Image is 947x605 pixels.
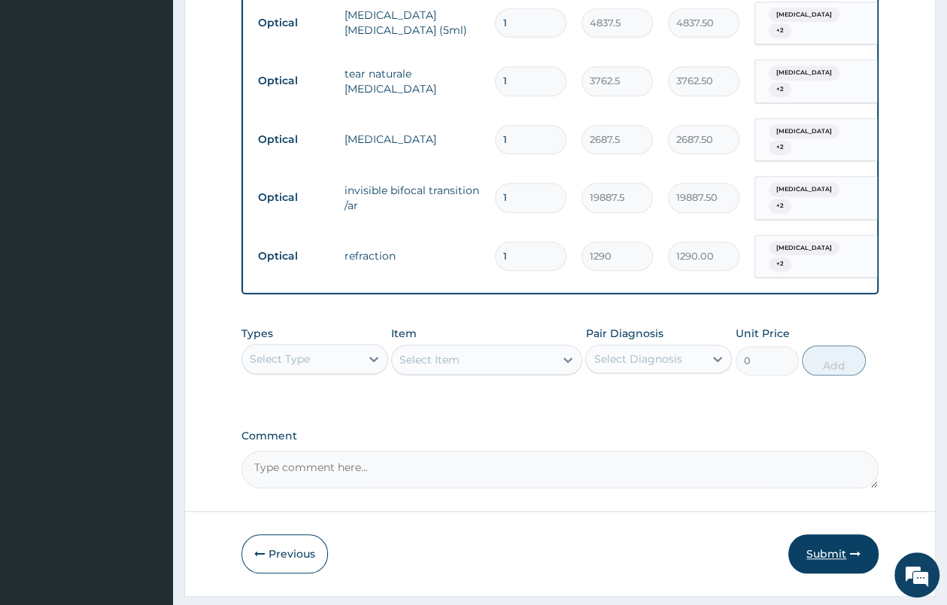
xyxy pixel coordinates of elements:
div: Select Diagnosis [593,351,681,366]
label: Comment [241,430,879,442]
span: [MEDICAL_DATA] [769,124,839,139]
td: refraction [337,241,487,271]
button: Previous [241,534,328,573]
textarea: Type your message and hit 'Enter' [8,411,287,464]
img: d_794563401_company_1708531726252_794563401 [28,75,61,113]
div: Minimize live chat window [247,8,283,44]
span: [MEDICAL_DATA] [769,65,839,81]
label: Item [391,326,417,341]
td: invisible bifocal transition /ar [337,175,487,220]
span: [MEDICAL_DATA] [769,241,839,256]
td: [MEDICAL_DATA] [337,124,487,154]
span: + 2 [769,82,791,97]
td: tear naturale [MEDICAL_DATA] [337,59,487,104]
div: Select Type [250,351,310,366]
span: + 2 [769,140,791,155]
td: Optical [250,242,337,270]
td: Optical [250,67,337,95]
td: Optical [250,126,337,154]
td: Optical [250,184,337,211]
span: [MEDICAL_DATA] [769,8,839,23]
div: Chat with us now [78,84,253,104]
td: Optical [250,9,337,37]
span: [MEDICAL_DATA] [769,182,839,197]
button: Add [802,345,866,375]
span: We're online! [87,190,208,342]
span: + 2 [769,199,791,214]
label: Unit Price [736,326,790,341]
span: + 2 [769,23,791,38]
span: + 2 [769,257,791,272]
button: Submit [788,534,879,573]
label: Types [241,327,273,340]
label: Pair Diagnosis [585,326,663,341]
